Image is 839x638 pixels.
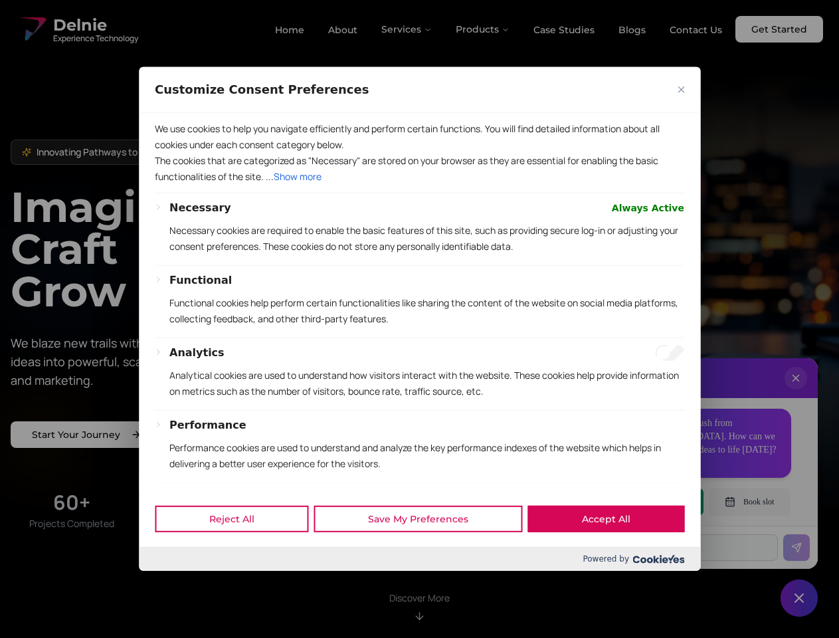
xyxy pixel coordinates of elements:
[169,295,684,327] p: Functional cookies help perform certain functionalities like sharing the content of the website o...
[169,368,684,399] p: Analytical cookies are used to understand how visitors interact with the website. These cookies h...
[612,200,684,216] span: Always Active
[527,506,684,532] button: Accept All
[169,440,684,472] p: Performance cookies are used to understand and analyze the key performance indexes of the website...
[169,223,684,255] p: Necessary cookies are required to enable the basic features of this site, such as providing secur...
[632,555,684,564] img: Cookieyes logo
[169,417,246,433] button: Performance
[155,82,369,98] span: Customize Consent Preferences
[274,169,322,185] button: Show more
[678,86,684,93] img: Close
[169,345,225,361] button: Analytics
[655,345,684,361] input: Enable Analytics
[155,153,684,185] p: The cookies that are categorized as "Necessary" are stored on your browser as they are essential ...
[169,272,232,288] button: Functional
[169,200,231,216] button: Necessary
[155,121,684,153] p: We use cookies to help you navigate efficiently and perform certain functions. You will find deta...
[139,547,700,571] div: Powered by
[155,506,308,532] button: Reject All
[314,506,522,532] button: Save My Preferences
